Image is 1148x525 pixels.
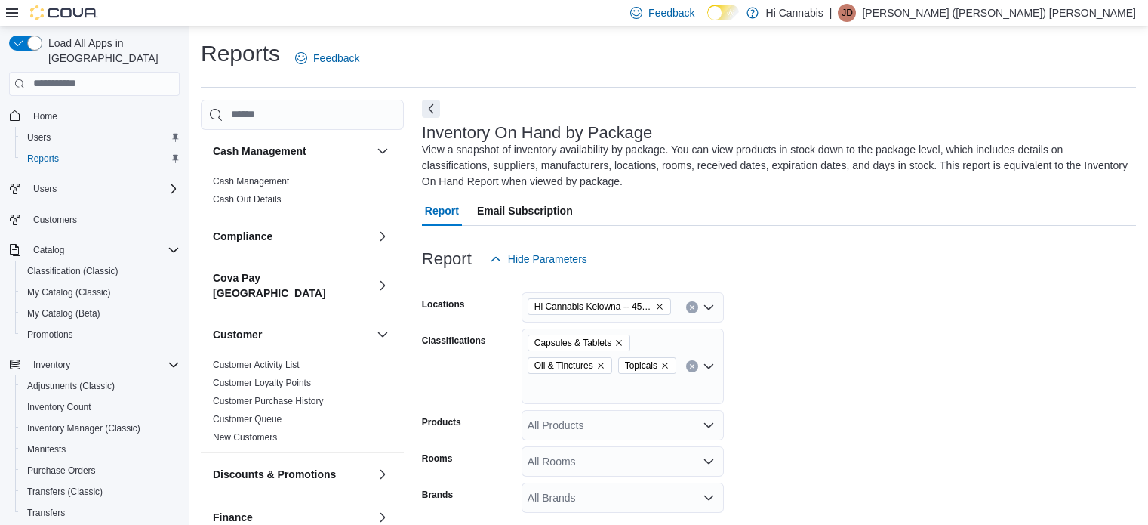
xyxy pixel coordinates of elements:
[213,413,282,425] span: Customer Queue
[21,462,180,480] span: Purchase Orders
[21,128,57,147] a: Users
[213,194,282,205] a: Cash Out Details
[27,153,59,165] span: Reports
[660,361,669,370] button: Remove Topicals from selection in this group
[201,356,404,452] div: Customer
[422,335,486,347] label: Classifications
[213,175,289,187] span: Cash Management
[213,327,371,342] button: Customer
[213,510,253,525] h3: Finance
[213,360,300,370] a: Customer Activity List
[686,301,698,313] button: Clear input
[21,440,180,459] span: Manifests
[862,4,1136,22] p: [PERSON_NAME] ([PERSON_NAME]) [PERSON_NAME]
[27,180,63,198] button: Users
[422,452,453,465] label: Rooms
[213,270,371,301] button: Cova Pay [GEOGRAPHIC_DATA]
[213,395,324,407] span: Customer Purchase History
[213,378,311,388] a: Customer Loyalty Points
[213,193,282,205] span: Cash Out Details
[21,326,180,344] span: Promotions
[213,229,272,244] h3: Compliance
[3,239,186,261] button: Catalog
[15,261,186,282] button: Classification (Classic)
[27,210,180,229] span: Customers
[374,326,392,344] button: Customer
[27,107,180,125] span: Home
[21,377,121,395] a: Adjustments (Classic)
[374,227,392,246] button: Compliance
[30,5,98,20] img: Cova
[508,252,587,267] span: Hide Parameters
[21,419,180,437] span: Inventory Manager (Classic)
[374,276,392,295] button: Cova Pay [GEOGRAPHIC_DATA]
[422,100,440,118] button: Next
[21,304,180,323] span: My Catalog (Beta)
[213,377,311,389] span: Customer Loyalty Points
[614,338,623,347] button: Remove Capsules & Tablets from selection in this group
[21,504,71,522] a: Transfers
[27,241,70,259] button: Catalog
[27,401,91,413] span: Inventory Count
[618,357,676,374] span: Topicals
[703,492,715,504] button: Open list of options
[213,359,300,371] span: Customer Activity List
[27,131,51,144] span: Users
[213,467,371,482] button: Discounts & Promotions
[27,329,73,341] span: Promotions
[27,180,180,198] span: Users
[27,465,96,477] span: Purchase Orders
[703,419,715,431] button: Open list of options
[15,282,186,303] button: My Catalog (Classic)
[27,286,111,298] span: My Catalog (Classic)
[534,335,611,351] span: Capsules & Tablets
[15,418,186,439] button: Inventory Manager (Classic)
[27,356,180,374] span: Inventory
[655,302,664,311] button: Remove Hi Cannabis Kelowna -- 450364 from selection in this group
[528,335,630,351] span: Capsules & Tablets
[15,303,186,324] button: My Catalog (Beta)
[528,298,671,315] span: Hi Cannabis Kelowna -- 450364
[21,326,79,344] a: Promotions
[21,462,102,480] a: Purchase Orders
[3,354,186,375] button: Inventory
[21,483,180,501] span: Transfers (Classic)
[3,105,186,127] button: Home
[33,359,70,371] span: Inventory
[213,396,324,406] a: Customer Purchase History
[3,208,186,230] button: Customers
[42,36,180,66] span: Load All Apps in [GEOGRAPHIC_DATA]
[21,262,125,280] a: Classification (Classic)
[27,211,83,229] a: Customers
[484,244,593,274] button: Hide Parameters
[422,124,653,142] h3: Inventory On Hand by Package
[21,262,180,280] span: Classification (Classic)
[648,5,694,20] span: Feedback
[703,301,715,313] button: Open list of options
[15,439,186,460] button: Manifests
[21,419,146,437] a: Inventory Manager (Classic)
[422,298,465,310] label: Locations
[829,4,833,22] p: |
[213,431,277,443] span: New Customers
[686,360,698,372] button: Clear input
[703,360,715,372] button: Open list of options
[213,510,371,525] button: Finance
[15,148,186,169] button: Reports
[422,416,461,428] label: Products
[27,380,115,392] span: Adjustments (Classic)
[422,250,472,268] h3: Report
[33,110,57,122] span: Home
[21,440,72,459] a: Manifests
[625,358,657,373] span: Topicals
[313,51,359,66] span: Feedback
[27,107,63,125] a: Home
[15,375,186,397] button: Adjustments (Classic)
[27,507,65,519] span: Transfers
[15,324,186,345] button: Promotions
[21,398,97,416] a: Inventory Count
[21,283,117,301] a: My Catalog (Classic)
[15,481,186,502] button: Transfers (Classic)
[15,502,186,523] button: Transfers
